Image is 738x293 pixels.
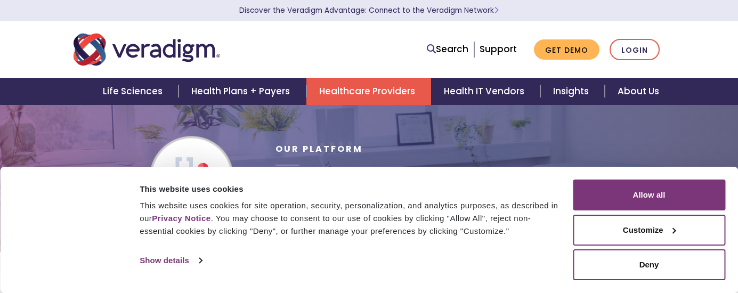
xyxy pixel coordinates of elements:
button: Allow all [573,180,725,210]
span: Our Platform [275,143,363,155]
a: Get Demo [534,39,599,60]
button: Customize [573,215,725,246]
a: About Us [605,78,672,105]
a: Discover the Veradigm Advantage: Connect to the Veradigm NetworkLearn More [239,5,499,15]
a: Life Sciences [90,78,179,105]
a: Show details [140,253,201,268]
a: Support [480,43,517,55]
a: Healthcare Providers [306,78,431,105]
a: Health IT Vendors [431,78,540,105]
span: Learn More [494,5,499,15]
a: Insights [540,78,605,105]
a: Health Plans + Payers [179,78,306,105]
img: Veradigm logo [74,32,220,67]
a: Search [427,42,468,56]
button: Deny [573,249,725,280]
a: Login [610,39,660,61]
div: This website uses cookies for site operation, security, personalization, and analytics purposes, ... [140,199,561,238]
div: This website uses cookies [140,183,561,196]
a: Privacy Notice [152,214,210,223]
